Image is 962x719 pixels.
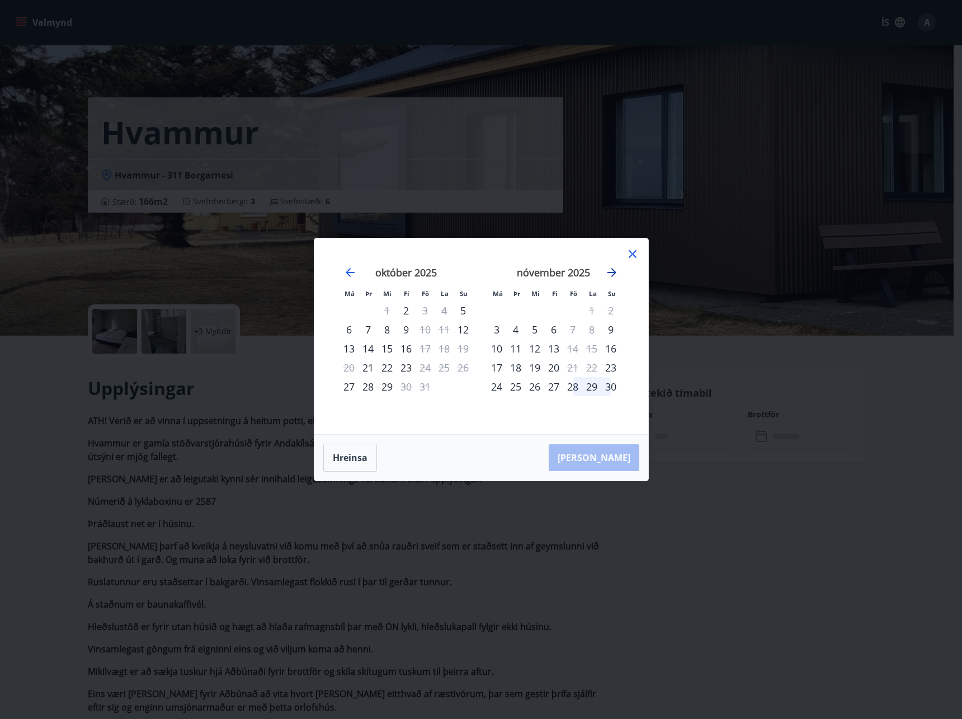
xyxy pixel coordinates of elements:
[506,320,525,339] div: 4
[416,320,435,339] div: Aðeins útritun í boði
[454,339,473,358] td: Not available. sunnudagur, 19. október 2025
[493,289,503,298] small: Má
[416,358,435,377] td: Not available. föstudagur, 24. október 2025
[605,266,619,279] div: Move forward to switch to the next month.
[397,339,416,358] div: 16
[339,358,359,377] td: Not available. mánudagur, 20. október 2025
[531,289,540,298] small: Mi
[454,320,473,339] td: sunnudagur, 12. október 2025
[378,339,397,358] td: miðvikudagur, 15. október 2025
[397,377,416,396] td: Not available. fimmtudagur, 30. október 2025
[460,289,468,298] small: Su
[506,377,525,396] td: þriðjudagur, 25. nóvember 2025
[506,358,525,377] td: þriðjudagur, 18. nóvember 2025
[544,339,563,358] div: 13
[435,339,454,358] td: Not available. laugardagur, 18. október 2025
[378,358,397,377] div: 22
[601,358,620,377] td: sunnudagur, 23. nóvember 2025
[513,289,520,298] small: Þr
[359,358,378,377] td: þriðjudagur, 21. október 2025
[582,377,601,396] div: 29
[343,266,357,279] div: Move backward to switch to the previous month.
[422,289,429,298] small: Fö
[544,377,563,396] td: fimmtudagur, 27. nóvember 2025
[359,377,378,396] td: þriðjudagur, 28. október 2025
[397,301,416,320] div: Aðeins innritun í boði
[589,289,597,298] small: La
[397,320,416,339] td: fimmtudagur, 9. október 2025
[525,320,544,339] td: miðvikudagur, 5. nóvember 2025
[378,301,397,320] td: Not available. miðvikudagur, 1. október 2025
[506,320,525,339] td: þriðjudagur, 4. nóvember 2025
[487,320,506,339] td: mánudagur, 3. nóvember 2025
[404,289,409,298] small: Fi
[397,301,416,320] td: fimmtudagur, 2. október 2025
[339,377,359,396] div: Aðeins innritun í boði
[339,339,359,358] div: 13
[339,377,359,396] td: mánudagur, 27. október 2025
[525,377,544,396] td: miðvikudagur, 26. nóvember 2025
[454,301,473,320] td: sunnudagur, 5. október 2025
[544,358,563,377] div: 20
[378,377,397,396] td: miðvikudagur, 29. október 2025
[435,358,454,377] td: Not available. laugardagur, 25. október 2025
[563,339,582,358] div: Aðeins útritun í boði
[378,377,397,396] div: 29
[563,358,582,377] div: Aðeins útritun í boði
[517,266,590,279] strong: nóvember 2025
[601,320,620,339] td: sunnudagur, 9. nóvember 2025
[582,339,601,358] td: Not available. laugardagur, 15. nóvember 2025
[416,358,435,377] div: Aðeins útritun í boði
[378,358,397,377] td: miðvikudagur, 22. október 2025
[552,289,558,298] small: Fi
[582,301,601,320] td: Not available. laugardagur, 1. nóvember 2025
[416,339,435,358] div: Aðeins útritun í boði
[375,266,437,279] strong: október 2025
[339,339,359,358] td: mánudagur, 13. október 2025
[525,320,544,339] div: 5
[601,339,620,358] td: sunnudagur, 16. nóvember 2025
[563,320,582,339] td: Not available. föstudagur, 7. nóvember 2025
[359,320,378,339] td: þriðjudagur, 7. október 2025
[378,320,397,339] div: 8
[544,377,563,396] div: 27
[378,320,397,339] td: miðvikudagur, 8. október 2025
[416,301,435,320] div: Aðeins útritun í boði
[601,358,620,377] div: Aðeins innritun í boði
[435,320,454,339] td: Not available. laugardagur, 11. október 2025
[435,301,454,320] td: Not available. laugardagur, 4. október 2025
[487,358,506,377] td: mánudagur, 17. nóvember 2025
[563,358,582,377] td: Not available. föstudagur, 21. nóvember 2025
[506,339,525,358] td: þriðjudagur, 11. nóvember 2025
[525,377,544,396] div: 26
[487,320,506,339] div: Aðeins innritun í boði
[582,377,601,396] td: laugardagur, 29. nóvember 2025
[359,339,378,358] div: 14
[339,320,359,339] td: mánudagur, 6. október 2025
[525,358,544,377] td: miðvikudagur, 19. nóvember 2025
[454,358,473,377] td: Not available. sunnudagur, 26. október 2025
[506,358,525,377] div: 18
[487,339,506,358] td: mánudagur, 10. nóvember 2025
[608,289,616,298] small: Su
[487,377,506,396] td: mánudagur, 24. nóvember 2025
[378,339,397,358] div: 15
[544,339,563,358] td: fimmtudagur, 13. nóvember 2025
[487,339,506,358] div: 10
[359,377,378,396] div: 28
[563,377,582,396] div: 28
[416,339,435,358] td: Not available. föstudagur, 17. október 2025
[506,339,525,358] div: 11
[563,377,582,396] td: föstudagur, 28. nóvember 2025
[323,444,377,472] button: Hreinsa
[397,377,416,396] div: Aðeins útritun í boði
[397,358,416,377] div: 23
[563,339,582,358] td: Not available. föstudagur, 14. nóvember 2025
[525,339,544,358] div: 12
[563,320,582,339] div: Aðeins útritun í boði
[454,320,473,339] div: Aðeins innritun í boði
[525,358,544,377] div: 19
[416,320,435,339] td: Not available. föstudagur, 10. október 2025
[345,289,355,298] small: Má
[544,320,563,339] div: 6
